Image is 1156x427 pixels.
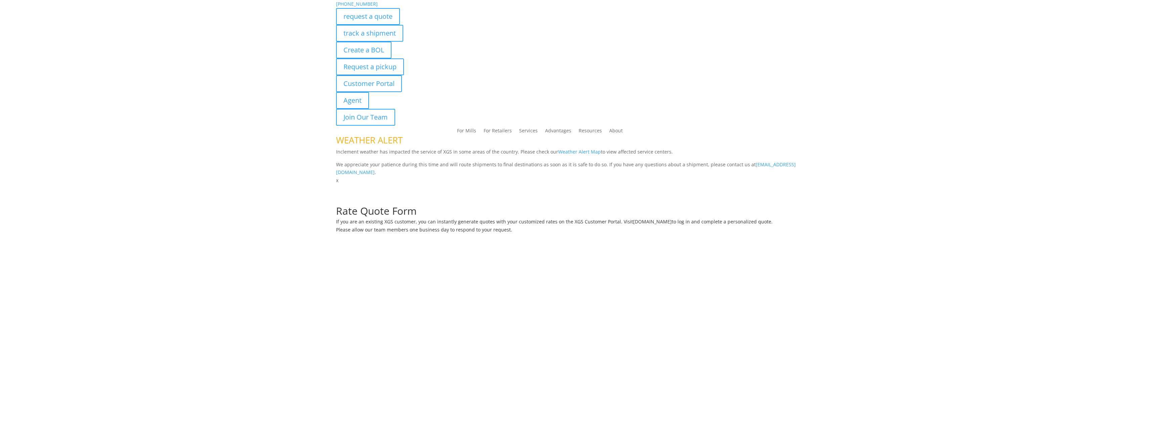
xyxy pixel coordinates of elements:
a: Request a pickup [336,58,404,75]
p: We appreciate your patience during this time and will route shipments to final destinations as so... [336,161,820,177]
a: Create a BOL [336,42,391,58]
a: track a shipment [336,25,403,42]
a: Join Our Team [336,109,395,126]
h1: Rate Quote Form [336,206,820,219]
a: Customer Portal [336,75,402,92]
a: Resources [579,128,602,136]
a: For Mills [457,128,476,136]
a: Weather Alert Map [558,148,601,155]
a: Agent [336,92,369,109]
p: Complete the form below for a customized quote based on your shipping needs. [336,198,820,206]
a: About [609,128,623,136]
a: [PHONE_NUMBER] [336,1,378,7]
h1: Request a Quote [336,184,820,198]
span: to log in and complete a personalized quote. [672,218,773,225]
p: x [336,176,820,184]
span: WEATHER ALERT [336,134,403,146]
p: Inclement weather has impacted the service of XGS in some areas of the country. Please check our ... [336,148,820,161]
a: Advantages [545,128,571,136]
a: request a quote [336,8,400,25]
a: Services [519,128,538,136]
a: [DOMAIN_NAME] [633,218,672,225]
span: If you are an existing XGS customer, you can instantly generate quotes with your customized rates... [336,218,633,225]
a: For Retailers [484,128,512,136]
h6: Please allow our team members one business day to respond to your request. [336,227,820,236]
